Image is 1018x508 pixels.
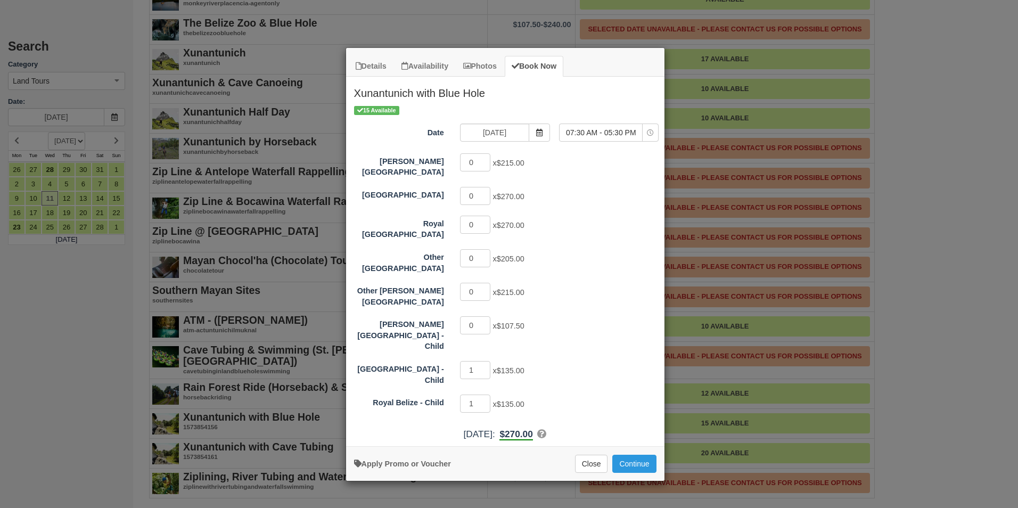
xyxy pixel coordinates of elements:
[354,460,451,468] a: Apply Voucher
[492,400,524,408] span: x
[497,322,524,331] span: $107.50
[346,282,452,307] label: Other Hopkins Area Resort
[346,394,452,408] label: Royal Belize - Child
[346,428,664,441] div: :
[395,56,455,77] a: Availability
[460,316,491,334] input: Hopkins Bay Resort - Child
[492,192,524,201] span: x
[497,366,524,375] span: $135.00
[492,255,524,263] span: x
[349,56,393,77] a: Details
[464,429,492,439] span: [DATE]
[575,455,608,473] button: Close
[346,77,664,441] div: Item Modal
[346,186,452,201] label: Thatch Caye Resort
[354,106,399,115] span: 15 Available
[492,322,524,331] span: x
[346,248,452,274] label: Other Placencia Area Resort
[492,366,524,375] span: x
[505,56,563,77] a: Book Now
[346,152,452,178] label: Hopkins Bay Resort
[497,192,524,201] span: $270.00
[460,153,491,171] input: Hopkins Bay Resort
[456,56,504,77] a: Photos
[497,255,524,263] span: $205.00
[492,159,524,167] span: x
[346,315,452,352] label: Hopkins Bay Resort - Child
[460,283,491,301] input: Other Hopkins Area Resort
[499,429,532,439] span: $270.00
[492,288,524,297] span: x
[560,127,642,138] span: 07:30 AM - 05:30 PM
[346,360,452,386] label: Thatch Caye Resort - Child
[497,400,524,408] span: $135.00
[346,124,452,138] label: Date
[460,361,491,379] input: Thatch Caye Resort - Child
[346,215,452,240] label: Royal Belize
[497,221,524,230] span: $270.00
[460,216,491,234] input: Royal Belize
[497,288,524,297] span: $215.00
[460,395,491,413] input: Royal Belize - Child
[346,77,664,104] h2: Xunantunich with Blue Hole
[497,159,524,167] span: $215.00
[612,455,656,473] button: Add to Booking
[492,221,524,230] span: x
[460,249,491,267] input: Other Placencia Area Resort
[460,187,491,205] input: Thatch Caye Resort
